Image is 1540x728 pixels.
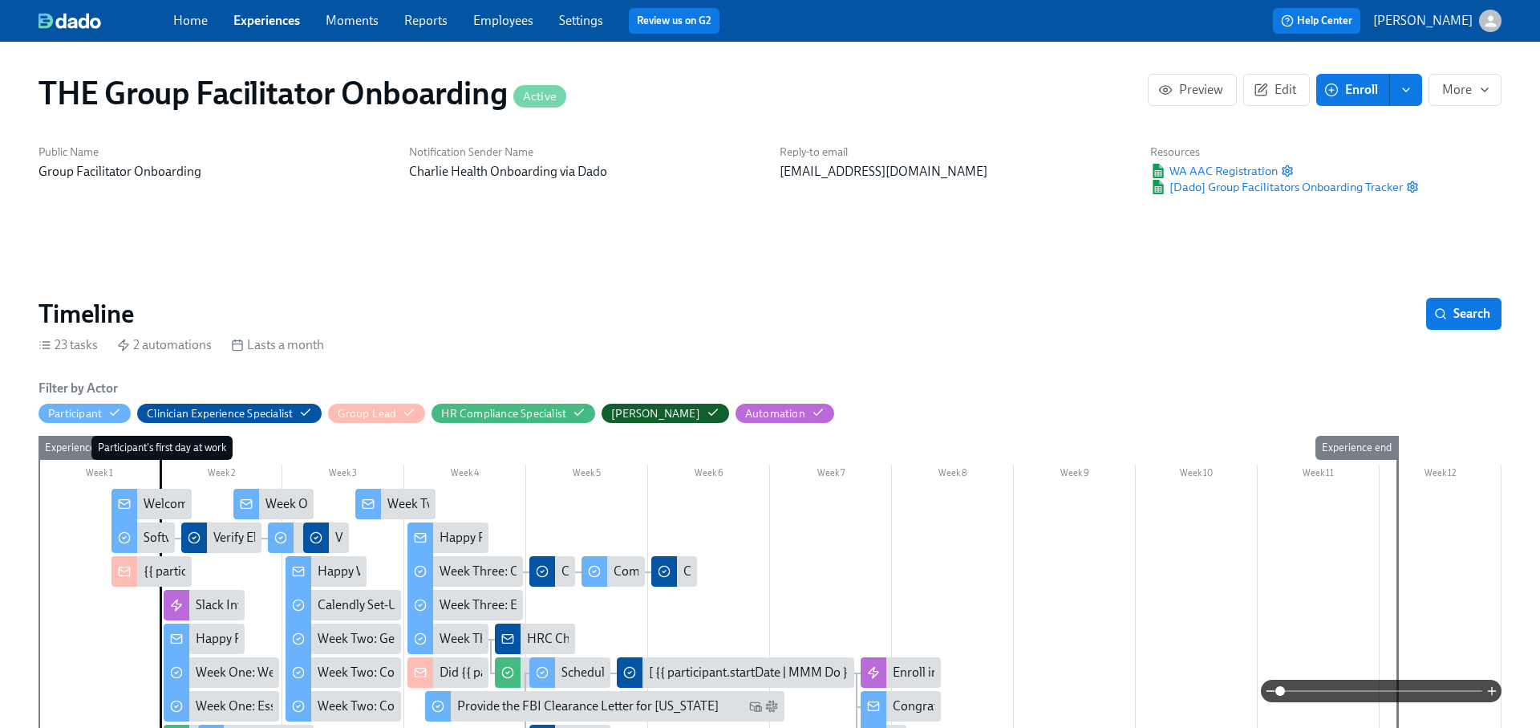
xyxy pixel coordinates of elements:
div: Week One Onboarding Recap! [233,489,314,519]
div: Week Two: Core Processes (~1.25 hours to complete) [286,657,401,688]
button: HR Compliance Specialist [432,404,595,423]
span: Active [513,91,566,103]
div: Week Two Onboarding Recap! [355,489,436,519]
div: Slack Invites [196,596,262,614]
h2: Timeline [38,298,134,330]
div: Did {{ participant.fullName }} Schedule A Meet & Greet? [407,657,488,688]
img: dado [38,13,101,29]
div: Calendly Set-Up for GQS [318,596,450,614]
div: Week 2 [160,465,282,486]
div: Verify Elation for {{ participant.fullName }} [213,529,444,547]
button: Review us on G2 [629,8,719,34]
button: Group Lead [328,404,425,423]
div: Happy Week Two! [286,556,367,587]
h1: THE Group Facilitator Onboarding [38,74,566,112]
div: Welcome To The Charlie Health Team! [111,489,192,519]
div: Week 9 [1014,465,1136,486]
button: Enroll [1316,74,1390,106]
div: Software Set-Up [144,529,232,547]
a: Google SheetWA AAC Registration [1150,163,1278,179]
div: Happy Week Two! [318,563,416,580]
span: Edit [1257,82,1296,98]
div: Week Three: Ethics, Conduct, & Legal Responsibilities (~5 hours to complete) [407,590,523,620]
div: Hide Participant [48,406,102,421]
span: Help Center [1281,13,1352,29]
a: Moments [326,13,379,28]
svg: Work Email [749,700,762,713]
div: Week Two: Get To Know Your Role (~4 hours to complete) [318,630,630,648]
div: Verify Elation for {{ participant.fullName }} (2nd attempt) [335,529,642,547]
div: HRC Check [527,630,589,648]
div: Week Two: Get To Know Your Role (~4 hours to complete) [286,624,401,654]
div: {{ participant.fullName }} has started onboarding [144,563,411,580]
a: Review us on G2 [637,13,711,29]
div: Confirm Docebo Completion for {{ participant.fullName }} [561,563,878,580]
button: Edit [1243,74,1310,106]
div: Week One: Essential Compliance Tasks (~6.5 hours to complete) [164,691,279,722]
button: Preview [1148,74,1237,106]
div: Week 1 [38,465,160,486]
div: Schedule Onboarding Check-Out! [529,657,610,688]
div: {{ participant.fullName }} has started onboarding [111,556,192,587]
div: Week Two: Compliance Crisis Response (~1.5 hours to complete) [318,697,668,715]
div: Happy Final Week of Onboarding! [440,529,626,547]
p: [EMAIL_ADDRESS][DOMAIN_NAME] [780,163,1131,181]
div: Verify Elation for {{ participant.fullName }} (2nd attempt) [303,523,349,553]
button: [PERSON_NAME] [602,404,729,423]
div: Week Three: Final Onboarding Tasks (~1.5 hours to complete) [440,630,774,648]
h6: Filter by Actor [38,380,118,397]
div: Week One Onboarding Recap! [265,495,432,513]
a: Settings [559,13,603,28]
span: Preview [1161,82,1223,98]
button: Clinician Experience Specialist [137,404,322,423]
div: Congratulations On A Successful Check-Out! [861,691,942,722]
div: Week One: Welcome To Charlie Health Tasks! (~3 hours to complete) [164,657,279,688]
div: Week Three: Cultural Competence & Special Populations (~3 hours to complete) [440,563,873,580]
div: Confirm Docebo Completion for {{ participant.fullName }} (2nd attempt) [683,563,1077,580]
button: Help Center [1273,8,1360,34]
div: Complete Docebo Courses [614,563,760,580]
div: Did {{ participant.fullName }} Schedule A Meet & Greet? [440,664,743,681]
span: [Dado] Group Facilitators Onboarding Tracker [1150,179,1403,195]
span: WA AAC Registration [1150,163,1278,179]
div: 2 automations [117,336,212,354]
div: Schedule Onboarding Check-Out! [561,664,746,681]
div: Experience start [38,436,124,460]
div: Lasts a month [231,336,324,354]
div: [ {{ participant.startDate | MMM Do }} Cohort] Confirm Successful Check-Out [617,657,854,688]
div: 23 tasks [38,336,98,354]
div: Week 8 [892,465,1014,486]
div: Congratulations On A Successful Check-Out! [893,697,1136,715]
div: Week 6 [648,465,770,486]
a: Home [173,13,208,28]
div: Week 4 [404,465,526,486]
div: Software Set-Up [111,523,175,553]
div: Week 3 [282,465,404,486]
div: Week Three: Ethics, Conduct, & Legal Responsibilities (~5 hours to complete) [440,596,857,614]
div: Week 7 [770,465,892,486]
div: Confirm Docebo Completion for {{ participant.fullName }} (2nd attempt) [651,556,697,587]
span: Search [1437,306,1490,322]
div: Enroll in Milestone Email Experience [893,664,1092,681]
div: Hide Paige Eber [611,406,700,421]
button: [PERSON_NAME] [1373,10,1501,32]
button: Automation [736,404,834,423]
div: Calendly Set-Up for GQS [286,590,401,620]
a: Google Sheet[Dado] Group Facilitators Onboarding Tracker [1150,179,1403,195]
div: Happy First Day! [164,624,245,654]
div: Welcome To The Charlie Health Team! [144,495,352,513]
div: Participant's first day at work [91,436,233,460]
div: Verify Elation for {{ participant.fullName }} [181,523,262,553]
p: Charlie Health Onboarding via Dado [409,163,760,181]
div: Hide Automation [745,406,805,421]
p: [PERSON_NAME] [1373,12,1473,30]
a: Employees [473,13,533,28]
h6: Notification Sender Name [409,144,760,160]
div: Week Two: Core Processes (~1.25 hours to complete) [318,664,604,681]
div: Happy First Day! [196,630,286,648]
div: Provide the FBI Clearance Letter for [US_STATE] [457,697,719,715]
div: Week 12 [1380,465,1501,486]
img: Google Sheet [1150,164,1166,178]
div: Week Two Onboarding Recap! [387,495,553,513]
div: Happy Final Week of Onboarding! [407,523,488,553]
